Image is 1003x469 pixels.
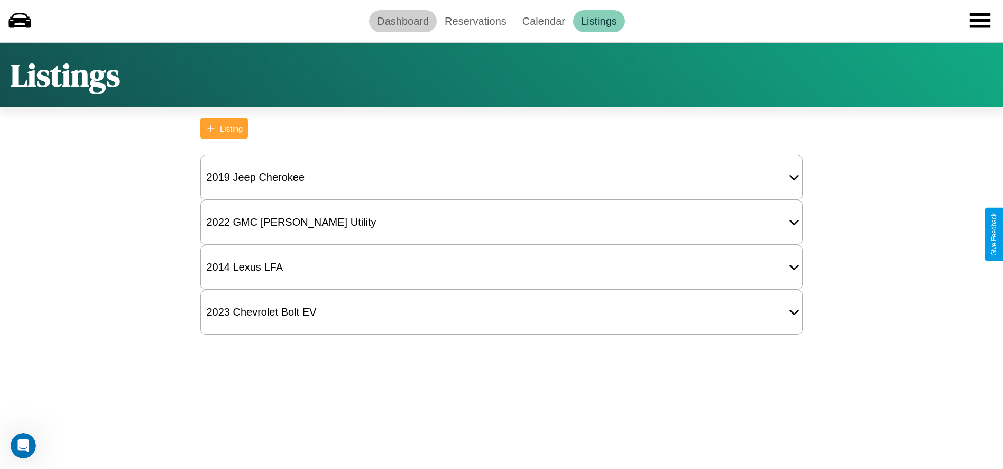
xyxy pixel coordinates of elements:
[11,433,36,458] iframe: Intercom live chat
[11,53,120,97] h1: Listings
[514,10,573,32] a: Calendar
[990,213,998,256] div: Give Feedback
[201,211,381,234] div: 2022 GMC [PERSON_NAME] Utility
[201,256,288,279] div: 2014 Lexus LFA
[220,124,243,133] div: Listing
[573,10,625,32] a: Listings
[369,10,437,32] a: Dashboard
[437,10,514,32] a: Reservations
[201,301,321,324] div: 2023 Chevrolet Bolt EV
[200,118,248,139] button: Listing
[201,166,310,189] div: 2019 Jeep Cherokee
